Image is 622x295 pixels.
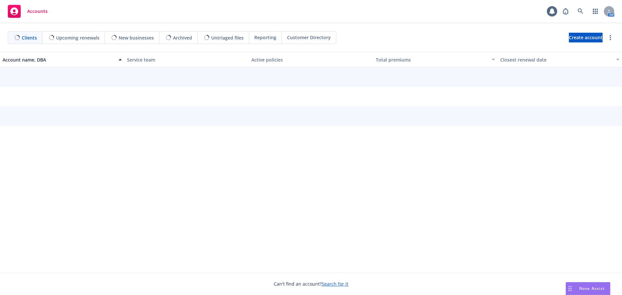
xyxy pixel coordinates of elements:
[3,56,115,63] div: Account name, DBA
[274,280,348,287] span: Can't find an account?
[119,34,154,41] span: New businesses
[5,2,50,20] a: Accounts
[589,5,602,18] a: Switch app
[173,34,192,41] span: Archived
[254,34,276,41] span: Reporting
[606,34,614,41] a: more
[569,31,603,44] span: Create account
[251,56,371,63] div: Active policies
[376,56,488,63] div: Total premiums
[500,56,612,63] div: Closest renewal date
[124,52,249,67] button: Service team
[287,34,331,41] span: Customer Directory
[574,5,587,18] a: Search
[22,34,37,41] span: Clients
[566,282,610,295] button: Nova Assist
[559,5,572,18] a: Report a Bug
[373,52,498,67] button: Total premiums
[211,34,244,41] span: Untriaged files
[249,52,373,67] button: Active policies
[56,34,99,41] span: Upcoming renewals
[322,281,348,287] a: Search for it
[27,9,48,14] span: Accounts
[498,52,622,67] button: Closest renewal date
[566,282,574,295] div: Drag to move
[127,56,246,63] div: Service team
[569,33,603,42] a: Create account
[579,286,605,291] span: Nova Assist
